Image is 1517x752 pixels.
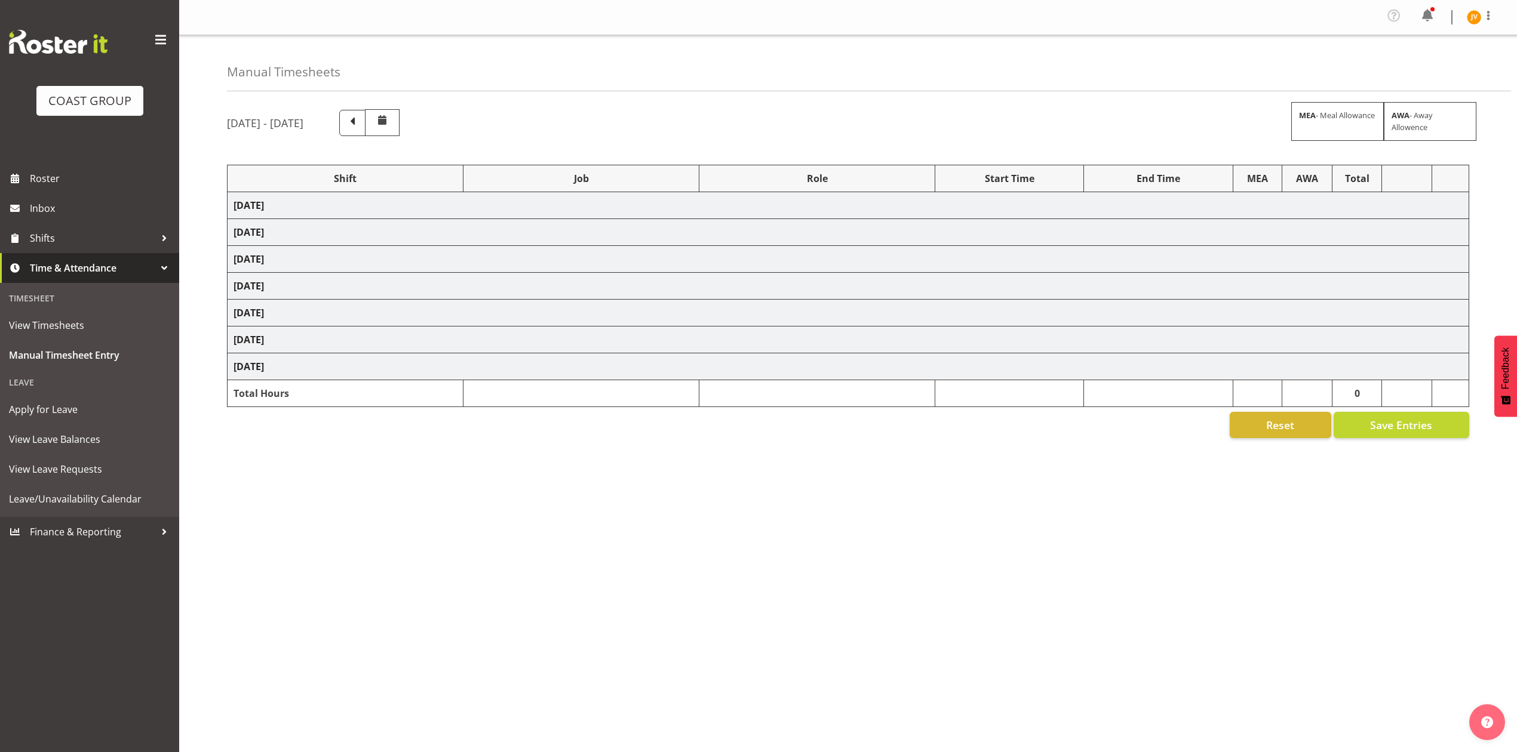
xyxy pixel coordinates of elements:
h5: [DATE] - [DATE] [227,116,303,130]
td: [DATE] [228,300,1469,326]
div: Leave [3,370,176,395]
td: [DATE] [228,353,1469,380]
button: Save Entries [1334,412,1469,438]
div: - Meal Allowance [1291,102,1384,140]
div: MEA [1239,171,1276,186]
td: [DATE] [228,192,1469,219]
span: Time & Attendance [30,259,155,277]
td: [DATE] [228,273,1469,300]
span: Save Entries [1370,417,1432,433]
span: Feedback [1500,347,1511,389]
a: View Timesheets [3,310,176,340]
span: Manual Timesheet Entry [9,346,170,364]
div: Timesheet [3,286,176,310]
strong: AWA [1392,110,1409,121]
span: View Timesheets [9,316,170,334]
div: Start Time [941,171,1077,186]
a: View Leave Balances [3,424,176,454]
img: Rosterit website logo [9,30,108,54]
span: Roster [30,169,173,187]
a: Leave/Unavailability Calendar [3,484,176,514]
div: COAST GROUP [48,92,131,110]
td: [DATE] [228,246,1469,273]
td: [DATE] [228,219,1469,246]
span: Shifts [30,229,155,247]
a: Manual Timesheet Entry [3,340,176,370]
span: View Leave Requests [9,460,170,478]
span: Reset [1266,417,1294,433]
div: - Away Allowence [1384,102,1476,140]
img: jorgelina-villar11067.jpg [1467,10,1481,24]
span: Finance & Reporting [30,523,155,541]
span: Leave/Unavailability Calendar [9,490,170,508]
div: End Time [1090,171,1226,186]
div: AWA [1288,171,1326,186]
a: Apply for Leave [3,395,176,424]
td: 0 [1332,380,1382,407]
h4: Manual Timesheets [227,65,340,79]
strong: MEA [1299,110,1316,121]
a: View Leave Requests [3,454,176,484]
td: Total Hours [228,380,463,407]
td: [DATE] [228,326,1469,353]
div: Shift [234,171,457,186]
button: Feedback - Show survey [1494,335,1517,417]
div: Total [1338,171,1375,186]
div: Job [469,171,693,186]
img: help-xxl-2.png [1481,716,1493,728]
span: Inbox [30,199,173,217]
div: Role [705,171,929,186]
button: Reset [1230,412,1331,438]
span: View Leave Balances [9,430,170,448]
span: Apply for Leave [9,400,170,418]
